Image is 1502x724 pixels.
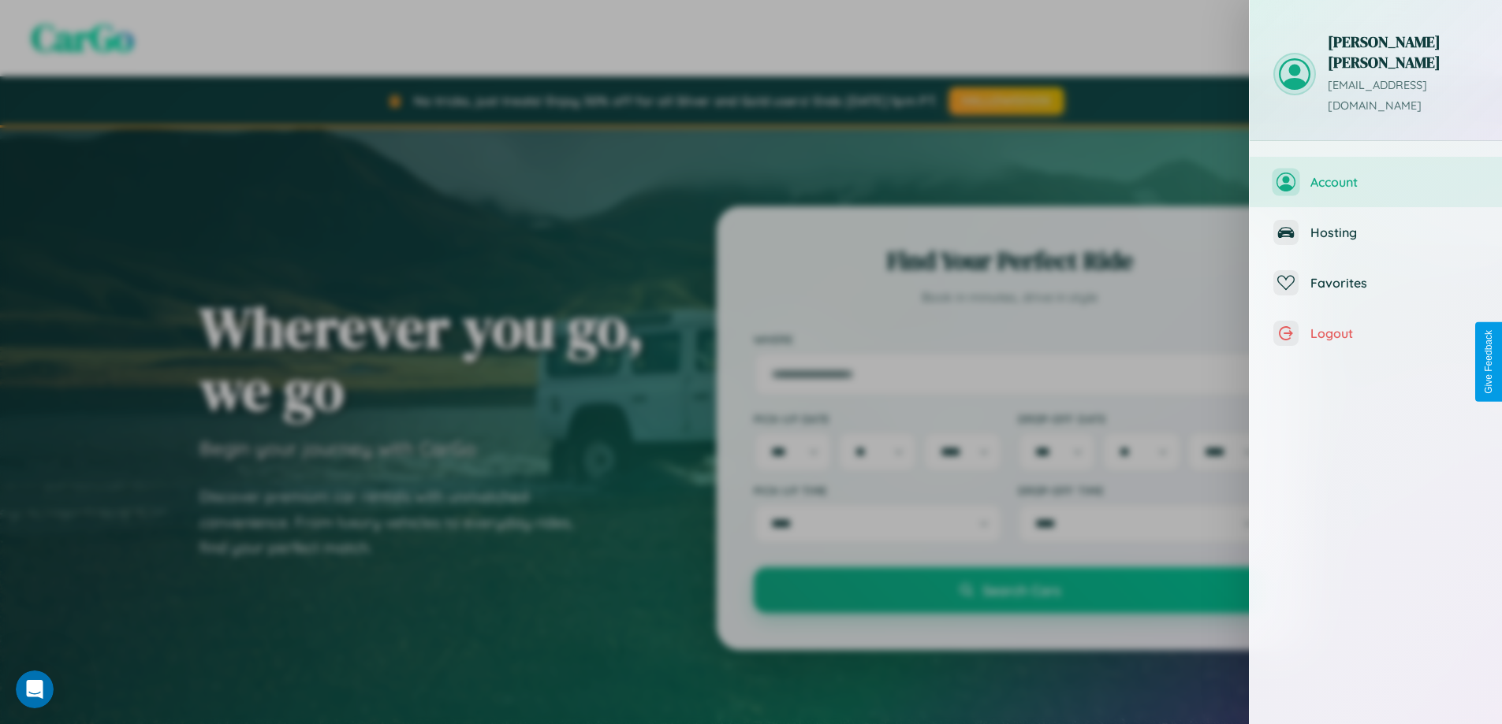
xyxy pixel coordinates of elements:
[16,670,54,708] iframe: Intercom live chat
[1250,207,1502,258] button: Hosting
[1310,225,1478,240] span: Hosting
[1250,258,1502,308] button: Favorites
[1310,325,1478,341] span: Logout
[1250,157,1502,207] button: Account
[1250,308,1502,358] button: Logout
[1483,330,1494,394] div: Give Feedback
[1328,32,1478,72] h3: [PERSON_NAME] [PERSON_NAME]
[1328,76,1478,117] p: [EMAIL_ADDRESS][DOMAIN_NAME]
[1310,275,1478,291] span: Favorites
[1310,174,1478,190] span: Account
